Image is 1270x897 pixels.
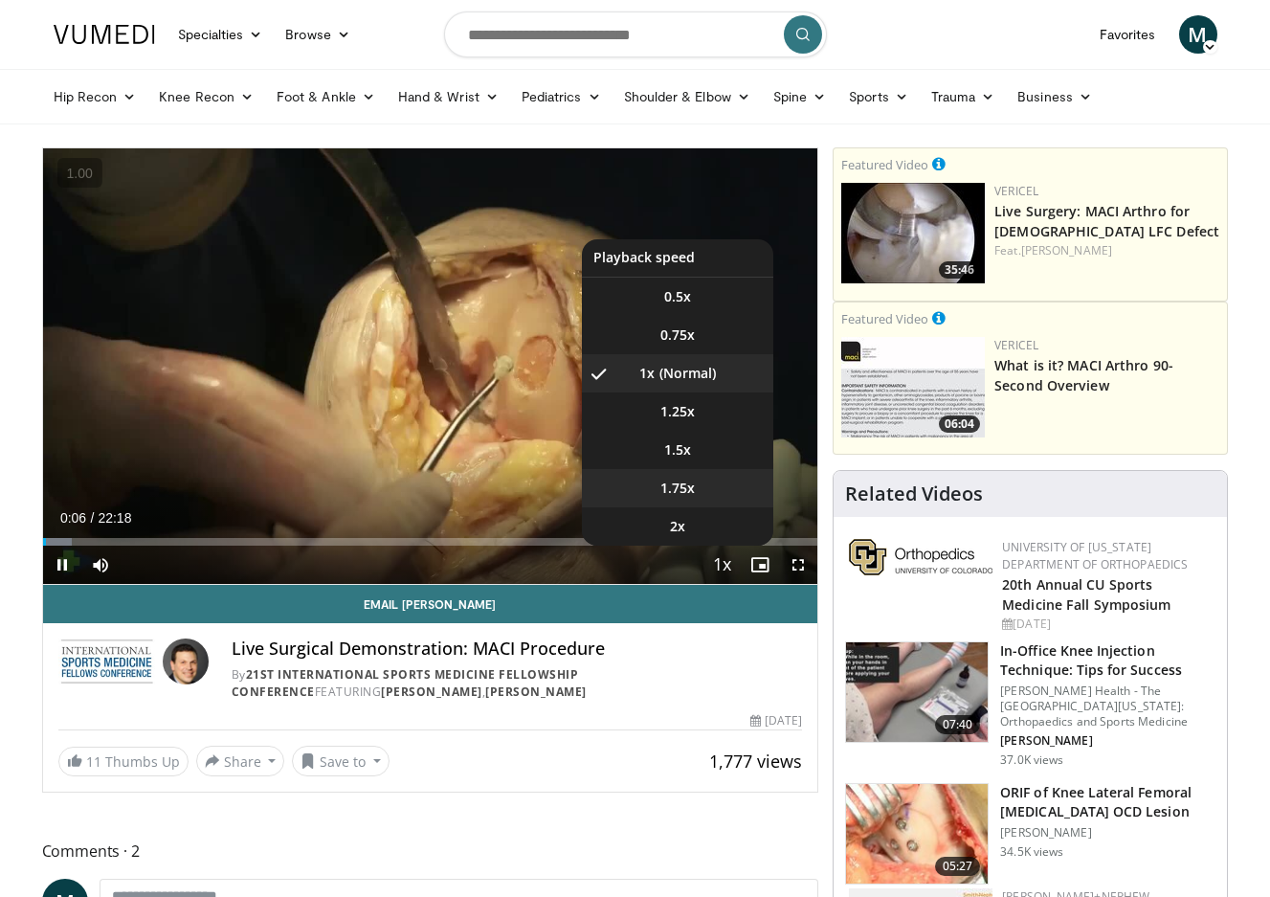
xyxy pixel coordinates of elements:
div: [DATE] [1002,616,1212,633]
input: Search topics, interventions [444,11,827,57]
a: 07:40 In-Office Knee Injection Technique: Tips for Success [PERSON_NAME] Health - The [GEOGRAPHIC... [845,641,1215,768]
h3: In-Office Knee Injection Technique: Tips for Success [1000,641,1215,680]
h3: ORIF of Knee Lateral Femoral [MEDICAL_DATA] OCD Lesion [1000,783,1215,821]
span: 0.5x [664,287,691,306]
a: 11 Thumbs Up [58,747,189,776]
div: By FEATURING , [232,666,803,701]
video-js: Video Player [43,148,818,585]
button: Fullscreen [779,546,817,584]
a: Hand & Wrist [387,78,510,116]
a: Pediatrics [510,78,613,116]
button: Pause [43,546,81,584]
a: Hip Recon [42,78,148,116]
span: 22:18 [98,510,131,526]
a: M [1179,15,1217,54]
a: 05:27 ORIF of Knee Lateral Femoral [MEDICAL_DATA] OCD Lesion [PERSON_NAME] 34.5K views [845,783,1215,885]
span: 1.75x [660,479,695,498]
a: Live Surgery: MACI Arthro for [DEMOGRAPHIC_DATA] LFC Defect [994,202,1219,240]
img: 11215_3.png.150x105_q85_crop-smart_upscale.jpg [846,784,988,884]
span: 1,777 views [709,750,802,773]
span: 0.75x [660,325,695,345]
p: 37.0K views [1000,752,1063,768]
p: [PERSON_NAME] [1000,733,1215,749]
span: 1x [639,364,655,383]
span: 1.5x [664,440,691,460]
p: [PERSON_NAME] Health - The [GEOGRAPHIC_DATA][US_STATE]: Orthopaedics and Sports Medicine [1000,684,1215,729]
a: Shoulder & Elbow [613,78,762,116]
a: [PERSON_NAME] [1021,242,1112,258]
a: Trauma [920,78,1007,116]
a: Business [1006,78,1103,116]
a: What is it? MACI Arthro 90-Second Overview [994,356,1173,394]
a: Spine [762,78,837,116]
a: Sports [837,78,920,116]
button: Playback Rate [702,546,741,584]
a: Foot & Ankle [265,78,387,116]
img: eb023345-1e2d-4374-a840-ddbc99f8c97c.150x105_q85_crop-smart_upscale.jpg [841,183,985,283]
div: Feat. [994,242,1219,259]
span: 06:04 [939,415,980,433]
span: 1.25x [660,402,695,421]
span: 11 [86,752,101,771]
a: Vericel [994,183,1038,199]
div: [DATE] [750,712,802,729]
img: 9b54ede4-9724-435c-a780-8950048db540.150x105_q85_crop-smart_upscale.jpg [846,642,988,742]
img: 355603a8-37da-49b6-856f-e00d7e9307d3.png.150x105_q85_autocrop_double_scale_upscale_version-0.2.png [849,539,992,575]
span: 2x [670,517,685,536]
a: Email [PERSON_NAME] [43,585,818,623]
a: Specialties [167,15,275,54]
button: Enable picture-in-picture mode [741,546,779,584]
a: 35:46 [841,183,985,283]
button: Share [196,746,285,776]
a: University of [US_STATE] Department of Orthopaedics [1002,539,1188,572]
span: Comments 2 [42,839,819,863]
span: / [91,510,95,526]
h4: Related Videos [845,482,983,505]
img: VuMedi Logo [54,25,155,44]
button: Save to [292,746,390,776]
a: [PERSON_NAME] [485,684,587,700]
a: Favorites [1088,15,1168,54]
span: 0:06 [60,510,86,526]
a: 21st International Sports Medicine Fellowship Conference [232,666,579,700]
span: 05:27 [935,857,981,876]
a: Browse [274,15,362,54]
img: 21st International Sports Medicine Fellowship Conference [58,639,155,684]
a: Knee Recon [147,78,265,116]
button: Mute [81,546,120,584]
a: Vericel [994,337,1038,353]
p: [PERSON_NAME] [1000,825,1215,841]
span: 35:46 [939,261,980,279]
small: Featured Video [841,310,928,327]
img: aa6cc8ed-3dbf-4b6a-8d82-4a06f68b6688.150x105_q85_crop-smart_upscale.jpg [841,337,985,437]
a: [PERSON_NAME] [381,684,482,700]
small: Featured Video [841,156,928,173]
span: 07:40 [935,715,981,734]
a: 20th Annual CU Sports Medicine Fall Symposium [1002,575,1170,614]
div: Progress Bar [43,538,818,546]
a: 06:04 [841,337,985,437]
p: 34.5K views [1000,844,1063,860]
img: Avatar [163,639,209,684]
h4: Live Surgical Demonstration: MACI Procedure [232,639,803,660]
